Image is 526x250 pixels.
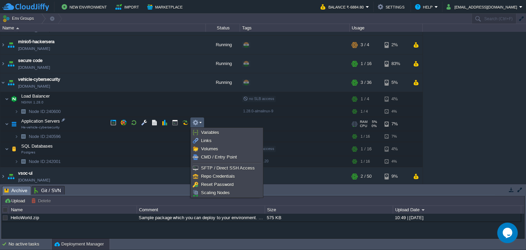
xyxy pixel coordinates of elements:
button: Help [415,3,435,11]
span: CPU [360,124,367,128]
div: 7% [385,131,407,142]
a: SQL DatabasesPostgres [21,143,54,149]
span: Application Servers [21,118,61,124]
span: 240596 [28,134,62,139]
div: 1 / 16 [361,156,370,167]
a: vsoc-ui [18,170,33,177]
img: AMDAwAAAACH5BAEAAAAALAAAAAABAAEAAAICRAEAOw== [14,131,18,142]
div: Tags [240,24,349,32]
a: Node ID:240596 [28,134,62,139]
img: AMDAwAAAACH5BAEAAAAALAAAAAABAAEAAAICRAEAOw== [0,36,6,54]
span: He-vehicle-cybersecurity [21,125,60,129]
a: [DOMAIN_NAME] [18,45,50,52]
div: Sample package which you can deploy to your environment. Feel free to delete and upload a package... [137,214,264,222]
div: Upload Date [393,206,521,214]
span: 5% [370,120,377,124]
div: 9% [385,167,407,186]
span: Reset Password [201,182,234,187]
div: 1 / 16 [361,131,370,142]
a: Variables [192,129,262,136]
div: 4% [385,156,407,167]
span: Git / SVN [34,186,61,195]
div: Name [9,206,137,214]
img: AMDAwAAAACH5BAEAAAAALAAAAAABAAEAAAICRAEAOw== [6,73,16,92]
span: Repo Credentials [201,174,235,179]
button: Upload [4,198,27,204]
img: AMDAwAAAACH5BAEAAAAALAAAAAABAAEAAAICRAEAOw== [6,167,16,186]
button: Delete [31,198,53,204]
img: AMDAwAAAACH5BAEAAAAALAAAAAABAAEAAAICRAEAOw== [6,36,16,54]
img: AMDAwAAAACH5BAEAAAAALAAAAAABAAEAAAICRAEAOw== [5,92,9,106]
span: 0% [370,124,377,128]
button: Env Groups [2,14,36,23]
a: minio5-hackersera [18,38,54,45]
button: New Environment [62,3,109,11]
button: Import [115,3,141,11]
div: Running [206,73,240,92]
span: Variables [201,130,219,135]
img: AMDAwAAAACH5BAEAAAAALAAAAAABAAEAAAICRAEAOw== [9,142,19,156]
img: AMDAwAAAACH5BAEAAAAALAAAAAABAAEAAAICRAEAOw== [16,27,19,29]
img: AMDAwAAAACH5BAEAAAAALAAAAAABAAEAAAICRAEAOw== [6,54,16,73]
iframe: chat widget [497,223,519,243]
span: Node ID: [29,109,46,114]
span: SQL Databases [21,143,54,149]
a: Volumes [192,145,262,153]
img: CloudJiffy [2,3,49,11]
a: [DOMAIN_NAME] [18,83,50,90]
div: 10:49 | [DATE] [393,214,521,222]
div: 1 / 16 [361,142,372,156]
div: 4% [385,92,407,106]
div: 7% [385,117,407,131]
a: Scaling Nodes [192,189,262,197]
div: 4% [385,106,407,117]
a: SFTP / Direct SSH Access [192,164,262,172]
button: Marketplace [147,3,185,11]
span: RAM [360,120,367,124]
button: Deployment Manager [54,241,104,248]
div: 1 / 16 [361,54,372,73]
span: Links [201,138,212,143]
div: 3 / 36 [361,73,372,92]
img: AMDAwAAAACH5BAEAAAAALAAAAAABAAEAAAICRAEAOw== [14,106,18,117]
span: Node ID: [29,159,46,164]
a: Load BalancerNGINX 1.28.0 [21,93,51,99]
span: Postgres [21,150,35,154]
a: Node ID:242001 [28,159,62,164]
div: Running [206,54,240,73]
img: AMDAwAAAACH5BAEAAAAALAAAAAABAAEAAAICRAEAOw== [5,142,9,156]
div: 1 / 4 [361,106,368,117]
a: Node ID:240600 [28,109,62,114]
div: Running [206,36,240,54]
img: AMDAwAAAACH5BAEAAAAALAAAAAABAAEAAAICRAEAOw== [14,156,18,167]
button: [EMAIL_ADDRESS][DOMAIN_NAME] [447,3,519,11]
div: 3 / 4 [361,36,369,54]
span: CMD / Entry Point [201,154,237,160]
a: secure code [18,57,42,64]
span: no SLB access [243,97,274,101]
span: 240600 [28,109,62,114]
a: Links [192,137,262,145]
span: 1.28.0-almalinux-9 [243,109,273,113]
button: Balance ₹-6884.80 [321,3,366,11]
div: Comment [137,206,265,214]
img: AMDAwAAAACH5BAEAAAAALAAAAAABAAEAAAICRAEAOw== [18,156,28,167]
a: CMD / Entry Point [192,153,262,161]
div: 83% [385,54,407,73]
div: 2 / 50 [361,167,372,186]
a: Reset Password [192,181,262,188]
span: NGINX 1.28.0 [21,100,43,104]
button: Settings [378,3,406,11]
span: Node ID: [29,134,46,139]
div: Status [206,24,240,32]
a: vehicle-cybersecurity [18,76,60,83]
div: Size [265,206,393,214]
div: 2% [385,36,407,54]
span: Volumes [201,146,218,151]
span: 242001 [28,159,62,164]
img: AMDAwAAAACH5BAEAAAAALAAAAAABAAEAAAICRAEAOw== [0,73,6,92]
img: AMDAwAAAACH5BAEAAAAALAAAAAABAAEAAAICRAEAOw== [18,106,28,117]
